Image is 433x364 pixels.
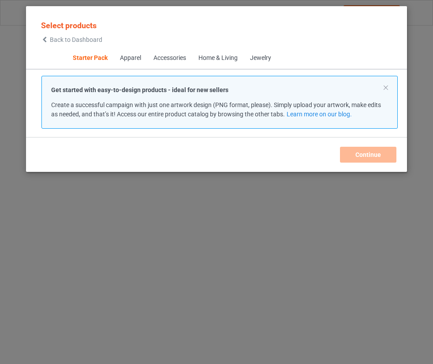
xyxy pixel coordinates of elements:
[51,101,381,118] span: Create a successful campaign with just one artwork design (PNG format, please). Simply upload you...
[41,21,97,30] span: Select products
[250,54,271,63] div: Jewelry
[198,54,238,63] div: Home & Living
[51,86,228,93] strong: Get started with easy-to-design products - ideal for new sellers
[120,54,141,63] div: Apparel
[153,54,186,63] div: Accessories
[286,111,351,118] a: Learn more on our blog.
[67,48,114,69] span: Starter Pack
[50,36,102,43] span: Back to Dashboard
